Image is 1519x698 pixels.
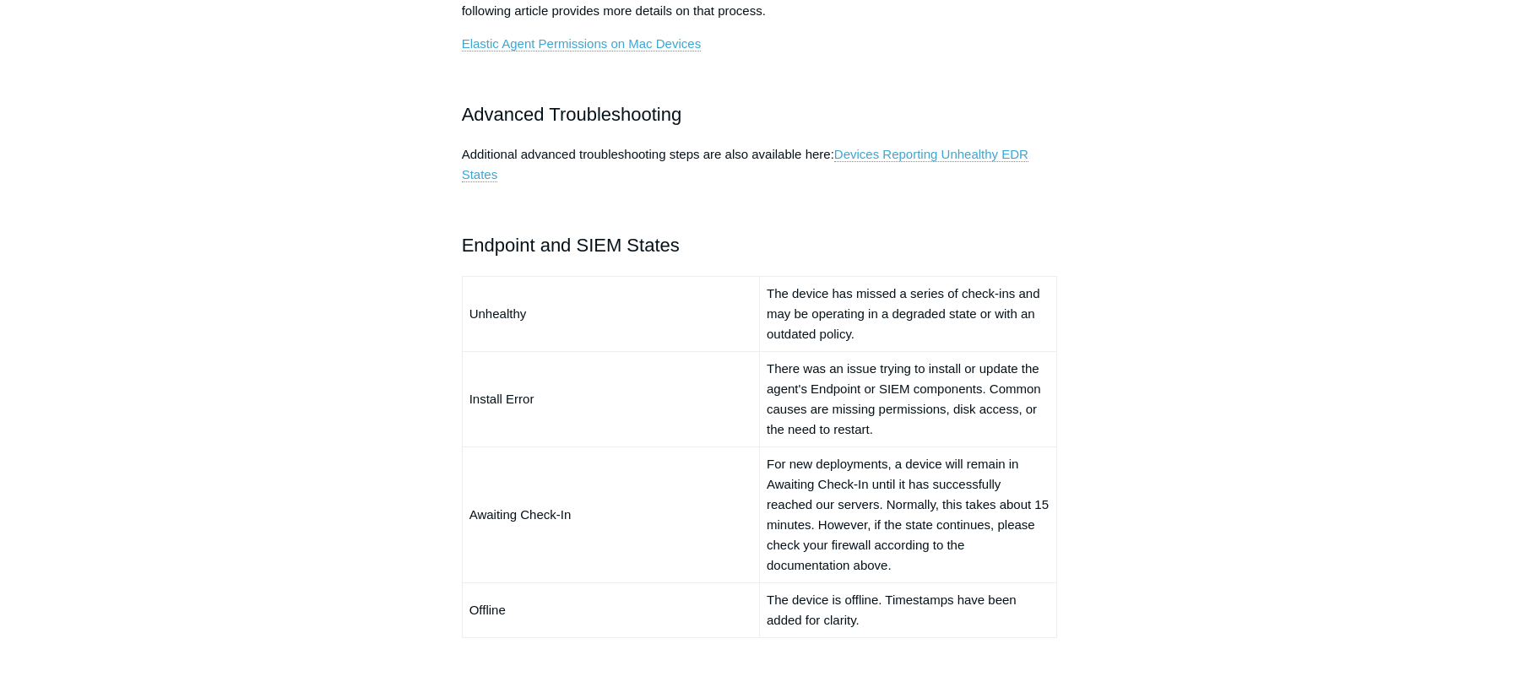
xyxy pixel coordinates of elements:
[462,36,701,51] a: Elastic Agent Permissions on Mac Devices
[759,446,1056,582] td: For new deployments, a device will remain in Awaiting Check-In until it has successfully reached ...
[462,351,759,446] td: Install Error
[462,144,1058,185] p: Additional advanced troubleshooting steps are also available here:
[462,100,1058,129] h2: Advanced Troubleshooting
[759,351,1056,446] td: There was an issue trying to install or update the agent's Endpoint or SIEM components. Common ca...
[462,147,1028,182] a: Devices Reporting Unhealthy EDR States
[462,276,759,351] td: Unhealthy
[462,582,759,637] td: Offline
[759,276,1056,351] td: The device has missed a series of check-ins and may be operating in a degraded state or with an o...
[462,446,759,582] td: Awaiting Check-In
[462,230,1058,260] h2: Endpoint and SIEM States
[759,582,1056,637] td: The device is offline. Timestamps have been added for clarity.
